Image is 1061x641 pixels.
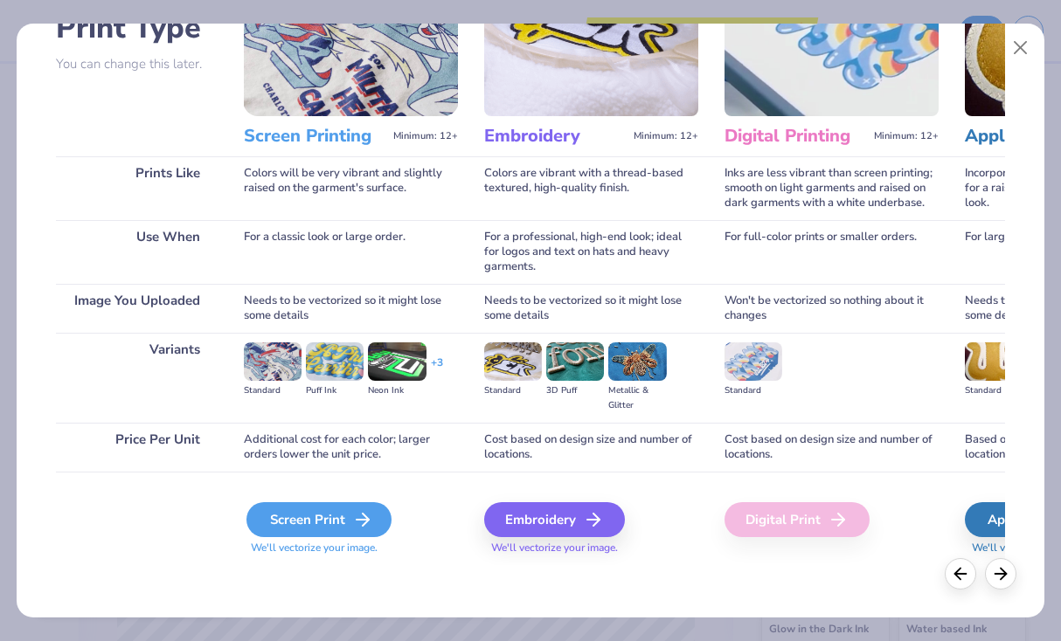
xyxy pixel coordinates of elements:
[725,125,867,148] h3: Digital Printing
[244,125,386,148] h3: Screen Printing
[484,383,542,398] div: Standard
[368,342,426,381] img: Neon Ink
[1004,31,1037,65] button: Close
[484,342,542,381] img: Standard
[306,342,364,381] img: Puff Ink
[244,156,458,220] div: Colors will be very vibrant and slightly raised on the garment's surface.
[484,220,698,284] div: For a professional, high-end look; ideal for logos and text on hats and heavy garments.
[874,130,939,142] span: Minimum: 12+
[725,156,939,220] div: Inks are less vibrant than screen printing; smooth on light garments and raised on dark garments ...
[484,541,698,555] span: We'll vectorize your image.
[725,342,782,381] img: Standard
[484,284,698,333] div: Needs to be vectorized so it might lose some details
[484,125,627,148] h3: Embroidery
[546,342,604,381] img: 3D Puff
[634,130,698,142] span: Minimum: 12+
[484,156,698,220] div: Colors are vibrant with a thread-based textured, high-quality finish.
[56,284,218,333] div: Image You Uploaded
[244,220,458,284] div: For a classic look or large order.
[725,423,939,472] div: Cost based on design size and number of locations.
[244,423,458,472] div: Additional cost for each color; larger orders lower the unit price.
[431,355,443,385] div: + 3
[56,156,218,220] div: Prints Like
[244,541,458,555] span: We'll vectorize your image.
[306,383,364,398] div: Puff Ink
[725,502,870,537] div: Digital Print
[246,502,392,537] div: Screen Print
[725,220,939,284] div: For full-color prints or smaller orders.
[368,383,426,398] div: Neon Ink
[244,383,302,398] div: Standard
[244,342,302,381] img: Standard
[56,423,218,472] div: Price Per Unit
[965,383,1023,398] div: Standard
[56,57,218,72] p: You can change this later.
[608,342,666,381] img: Metallic & Glitter
[56,333,218,423] div: Variants
[56,220,218,284] div: Use When
[484,423,698,472] div: Cost based on design size and number of locations.
[965,342,1023,381] img: Standard
[546,383,604,398] div: 3D Puff
[393,130,458,142] span: Minimum: 12+
[484,502,625,537] div: Embroidery
[608,383,666,413] div: Metallic & Glitter
[244,284,458,333] div: Needs to be vectorized so it might lose some details
[725,383,782,398] div: Standard
[725,284,939,333] div: Won't be vectorized so nothing about it changes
